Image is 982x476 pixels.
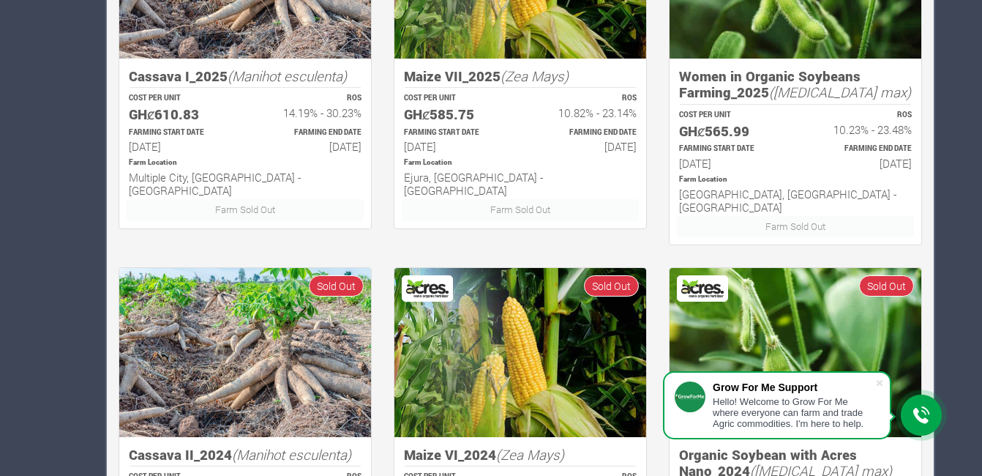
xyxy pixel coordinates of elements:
[258,127,361,138] p: Estimated Farming End Date
[859,275,914,297] span: Sold Out
[404,93,507,104] p: COST PER UNIT
[404,68,637,85] h5: Maize VII_2025
[129,157,361,168] p: Location of Farm
[809,123,912,136] h6: 10.23% - 23.48%
[713,382,875,393] div: Grow For Me Support
[679,144,782,155] p: Estimated Farming Start Date
[404,447,637,464] h5: Maize VI_2024
[533,93,637,104] p: ROS
[404,171,637,197] h6: Ejura, [GEOGRAPHIC_DATA] - [GEOGRAPHIC_DATA]
[679,68,912,101] h5: Women in Organic Soybeans Farming_2025
[404,106,507,123] h5: GHȼ585.75
[129,140,232,153] h6: [DATE]
[679,278,726,300] img: Acres Nano
[309,275,364,297] span: Sold Out
[679,174,912,185] p: Location of Farm
[713,396,875,429] div: Hello! Welcome to Grow For Me where everyone can farm and trade Agric commodities. I'm here to help.
[809,110,912,121] p: ROS
[404,278,451,300] img: Acres Nano
[228,67,347,85] i: (Manihot esculenta)
[258,140,361,153] h6: [DATE]
[679,110,782,121] p: COST PER UNIT
[129,171,361,197] h6: Multiple City, [GEOGRAPHIC_DATA] - [GEOGRAPHIC_DATA]
[679,157,782,170] h6: [DATE]
[129,106,232,123] h5: GHȼ610.83
[670,268,921,437] img: growforme image
[394,268,646,437] img: growforme image
[129,447,361,464] h5: Cassava II_2024
[258,93,361,104] p: ROS
[769,83,911,101] i: ([MEDICAL_DATA] max)
[809,144,912,155] p: Estimated Farming End Date
[404,127,507,138] p: Estimated Farming Start Date
[258,106,361,119] h6: 14.19% - 30.23%
[533,127,637,138] p: Estimated Farming End Date
[129,68,361,85] h5: Cassava I_2025
[679,123,782,140] h5: GHȼ565.99
[119,268,371,437] img: growforme image
[404,157,637,168] p: Location of Farm
[129,127,232,138] p: Estimated Farming Start Date
[584,275,639,297] span: Sold Out
[533,140,637,153] h6: [DATE]
[404,140,507,153] h6: [DATE]
[501,67,569,85] i: (Zea Mays)
[232,445,351,464] i: (Manihot esculenta)
[129,93,232,104] p: COST PER UNIT
[533,106,637,119] h6: 10.82% - 23.14%
[679,187,912,214] h6: [GEOGRAPHIC_DATA], [GEOGRAPHIC_DATA] - [GEOGRAPHIC_DATA]
[809,157,912,170] h6: [DATE]
[496,445,564,464] i: (Zea Mays)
